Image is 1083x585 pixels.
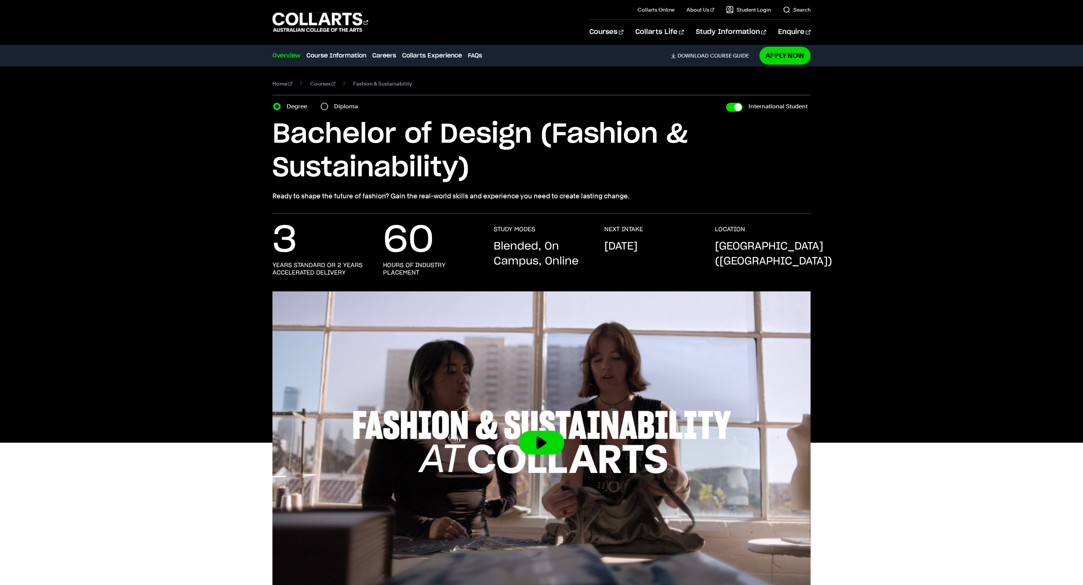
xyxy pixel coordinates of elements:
p: 60 [383,226,434,256]
h3: years standard or 2 years accelerated delivery [272,261,368,276]
a: Collarts Online [638,6,675,13]
a: Collarts Experience [402,51,462,60]
p: Blended, On Campus, Online [494,239,589,269]
a: FAQs [468,51,482,60]
a: Courses [310,78,336,89]
a: Course Information [306,51,366,60]
div: Go to homepage [272,12,368,33]
p: 3 [272,226,297,256]
a: Careers [372,51,396,60]
h3: LOCATION [715,226,745,233]
a: Student Login [726,6,771,13]
a: Apply Now [759,47,811,64]
a: Overview [272,51,300,60]
p: [DATE] [604,239,638,254]
a: Enquire [778,20,811,44]
a: Collarts Life [635,20,684,44]
h1: Bachelor of Design (Fashion & Sustainability) [272,118,811,185]
h3: hours of industry placement [383,261,479,276]
a: Study Information [696,20,766,44]
span: Fashion & Sustainability [353,78,412,89]
a: Search [783,6,811,13]
h3: NEXT INTAKE [604,226,643,233]
h3: STUDY MODES [494,226,535,233]
label: Degree [287,101,312,112]
a: DownloadCourse Guide [671,52,755,59]
a: Courses [589,20,623,44]
label: International Student [749,101,808,112]
a: Home [272,78,292,89]
span: Download [678,52,709,59]
p: Ready to shape the future of fashion? Gain the real-world skills and experience you need to creat... [272,191,811,201]
a: About Us [686,6,714,13]
p: [GEOGRAPHIC_DATA] ([GEOGRAPHIC_DATA]) [715,239,832,269]
label: Diploma [334,101,362,112]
